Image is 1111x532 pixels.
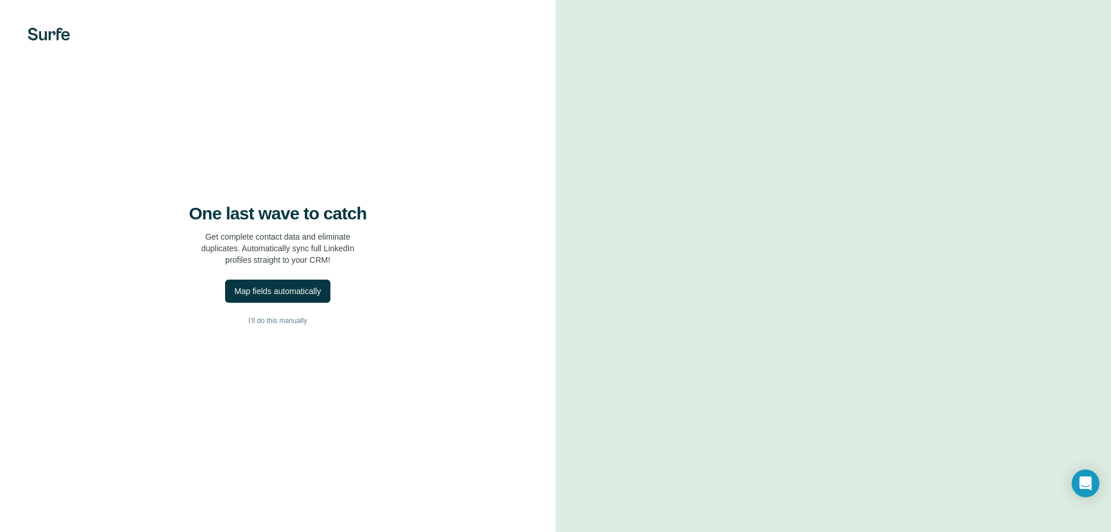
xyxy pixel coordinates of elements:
[201,231,355,266] p: Get complete contact data and eliminate duplicates. Automatically sync full LinkedIn profiles str...
[189,203,367,224] h4: One last wave to catch
[28,28,70,41] img: Surfe's logo
[248,315,307,326] span: I’ll do this manually
[23,312,532,329] button: I’ll do this manually
[234,285,321,297] div: Map fields automatically
[1072,469,1099,497] div: Open Intercom Messenger
[225,280,330,303] button: Map fields automatically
